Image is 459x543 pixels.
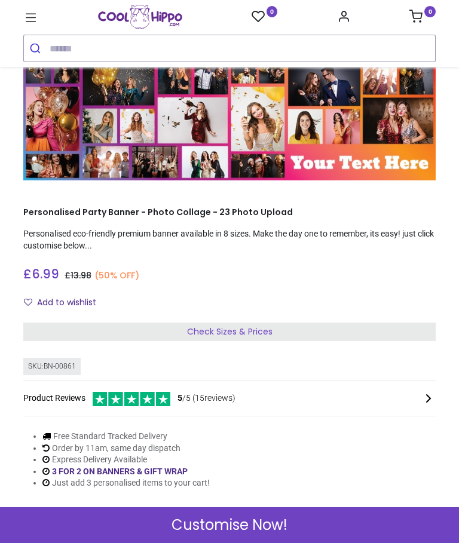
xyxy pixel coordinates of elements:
[24,35,50,62] button: Submit
[178,392,235,404] span: /5 ( 15 reviews)
[252,10,278,24] a: 0
[172,515,287,535] span: Customise Now!
[23,358,81,375] div: SKU: BN-00861
[42,431,210,443] li: Free Standard Tracked Delivery
[98,5,182,29] a: Logo of Cool Hippo
[98,5,182,29] img: Cool Hippo
[32,265,59,283] span: 6.99
[23,228,436,251] p: Personalised eco-friendly premium banner available in 8 sizes. Make the day one to remember, its ...
[42,454,210,466] li: Express Delivery Available
[409,13,436,23] a: 0
[337,13,350,23] a: Account Info
[42,443,210,455] li: Order by 11am, same day dispatch
[424,6,436,17] sup: 0
[178,393,182,403] span: 5
[71,269,91,281] span: 13.98
[187,326,273,338] span: Check Sizes & Prices
[24,298,32,306] i: Add to wishlist
[267,6,278,17] sup: 0
[23,266,59,283] span: £
[42,477,210,489] li: Just add 3 personalised items to your cart!
[65,269,91,281] span: £
[23,207,436,219] h1: Personalised Party Banner - Photo Collage - 23 Photo Upload
[23,293,106,313] button: Add to wishlistAdd to wishlist
[52,467,188,476] a: 3 FOR 2 ON BANNERS & GIFT WRAP
[23,57,436,181] img: Personalised Party Banner - Photo Collage - 23 Photo Upload
[23,390,436,406] div: Product Reviews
